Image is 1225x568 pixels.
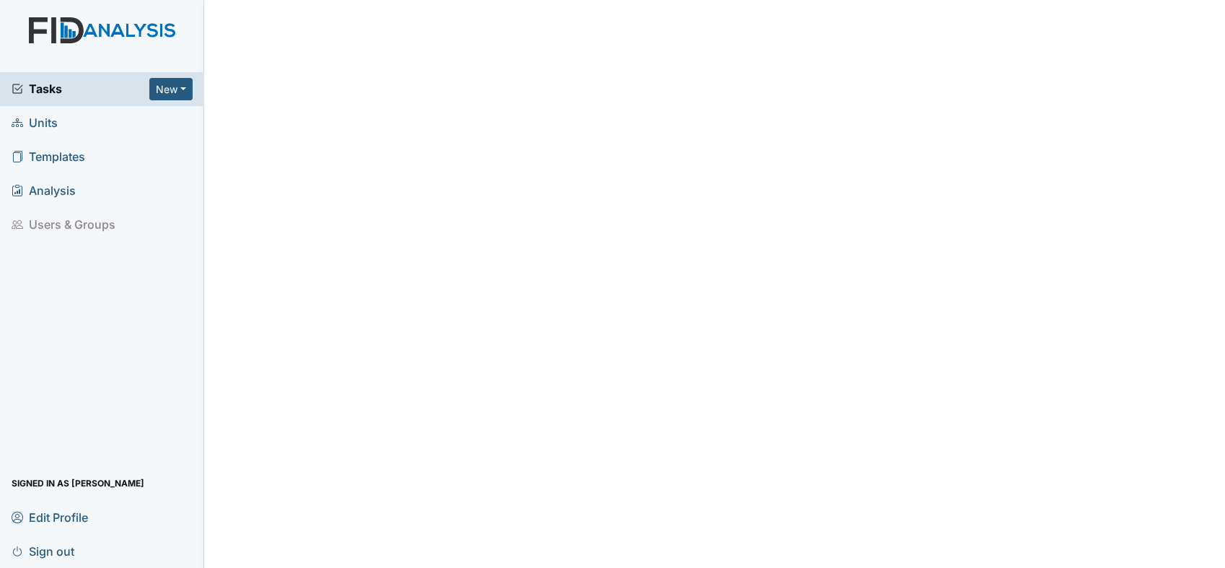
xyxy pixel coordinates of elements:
[12,80,149,97] a: Tasks
[12,506,88,528] span: Edit Profile
[12,180,76,202] span: Analysis
[149,78,193,100] button: New
[12,146,85,168] span: Templates
[12,112,58,134] span: Units
[12,472,144,494] span: Signed in as [PERSON_NAME]
[12,540,74,562] span: Sign out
